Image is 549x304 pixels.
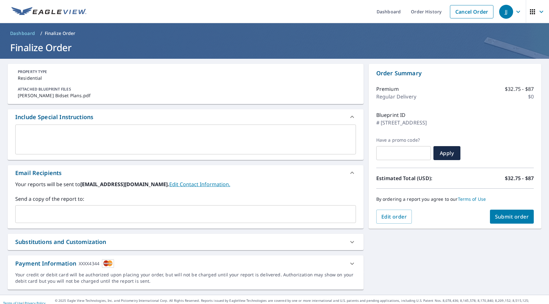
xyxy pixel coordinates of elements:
[8,28,541,38] nav: breadcrumb
[15,259,114,268] div: Payment Information
[15,272,356,284] div: Your credit or debit card will be authorized upon placing your order, but will not be charged unt...
[15,113,93,121] div: Include Special Instructions
[18,92,353,99] p: [PERSON_NAME] Bidset Plans.pdf
[433,146,460,160] button: Apply
[458,196,486,202] a: Terms of Use
[18,69,353,75] p: PROPERTY TYPE
[490,210,534,224] button: Submit order
[528,93,534,100] p: $0
[15,195,356,203] label: Send a copy of the report to:
[499,5,513,19] div: JJ
[376,93,416,100] p: Regular Delivery
[45,30,76,37] p: Finalize Order
[8,109,364,125] div: Include Special Instructions
[40,30,42,37] li: /
[8,234,364,250] div: Substitutions and Customization
[10,30,35,37] span: Dashboard
[376,210,412,224] button: Edit order
[15,238,106,246] div: Substitutions and Customization
[495,213,529,220] span: Submit order
[376,69,534,78] p: Order Summary
[8,41,541,54] h1: Finalize Order
[11,7,86,17] img: EV Logo
[376,196,534,202] p: By ordering a report you agree to our
[376,119,427,126] p: # [STREET_ADDRESS]
[439,150,455,157] span: Apply
[80,181,169,188] b: [EMAIL_ADDRESS][DOMAIN_NAME].
[505,174,534,182] p: $32.75 - $87
[376,174,455,182] p: Estimated Total (USD):
[18,75,353,81] p: Residential
[169,181,230,188] a: EditContactInfo
[102,259,114,268] img: cardImage
[8,255,364,272] div: Payment InformationXXXX4344cardImage
[79,259,99,268] div: XXXX4344
[376,85,399,93] p: Premium
[8,28,38,38] a: Dashboard
[381,213,407,220] span: Edit order
[450,5,493,18] a: Cancel Order
[8,165,364,180] div: Email Recipients
[18,86,353,92] p: ATTACHED BLUEPRINT FILES
[376,137,431,143] label: Have a promo code?
[505,85,534,93] p: $32.75 - $87
[376,111,406,119] p: Blueprint ID
[15,180,356,188] label: Your reports will be sent to
[15,169,62,177] div: Email Recipients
